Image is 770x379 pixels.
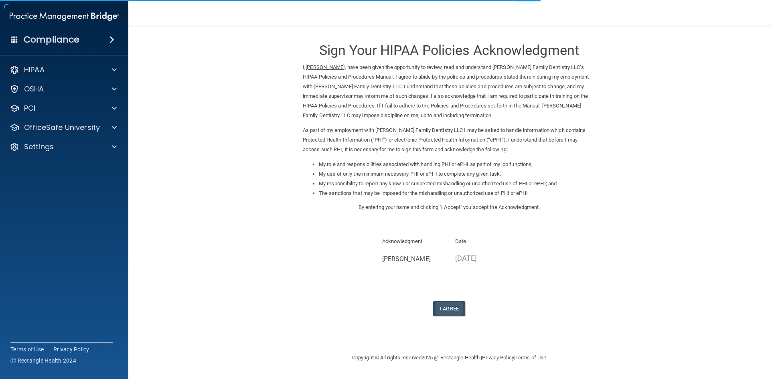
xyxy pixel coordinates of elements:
a: OSHA [10,84,117,94]
p: PCI [24,103,35,113]
p: [DATE] [455,251,517,265]
p: By entering your name and clicking "I Accept" you accept the Acknowledgment. [303,203,596,212]
li: My role and responsibilities associated with handling PHI or ePHI as part of my job functions; [319,160,596,169]
a: PCI [10,103,117,113]
input: Full Name [382,251,444,266]
p: HIPAA [24,65,45,75]
p: OSHA [24,84,44,94]
p: Settings [24,142,54,152]
h3: Sign Your HIPAA Policies Acknowledgment [303,43,596,58]
a: Privacy Policy [53,345,89,353]
a: Terms of Use [515,355,546,361]
p: Acknowledgment [382,237,444,246]
a: HIPAA [10,65,117,75]
li: My responsibility to report any known or suspected mishandling or unauthorized use of PHI or ePHI... [319,179,596,188]
div: Copyright © All rights reserved 2025 @ Rectangle Health | | [303,345,596,371]
a: Terms of Use [10,345,44,353]
p: Date [455,237,517,246]
li: My use of only the minimum necessary PHI or ePHI to complete any given task; [319,169,596,179]
li: The sanctions that may be imposed for the mishandling or unauthorized use of PHI or ePHI [319,188,596,198]
h4: Compliance [24,34,79,45]
ins: [PERSON_NAME] [306,64,344,70]
p: I, , have been given the opportunity to review, read and understand [PERSON_NAME] Family Dentistr... [303,63,596,120]
button: I Agree [433,301,465,316]
img: PMB logo [10,8,119,24]
p: As part of my employment with [PERSON_NAME] Family Dentistry LLC I may be asked to handle informa... [303,126,596,154]
a: Privacy Policy [482,355,514,361]
a: Settings [10,142,117,152]
p: OfficeSafe University [24,123,100,132]
span: Ⓒ Rectangle Health 2024 [10,357,76,365]
a: OfficeSafe University [10,123,117,132]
